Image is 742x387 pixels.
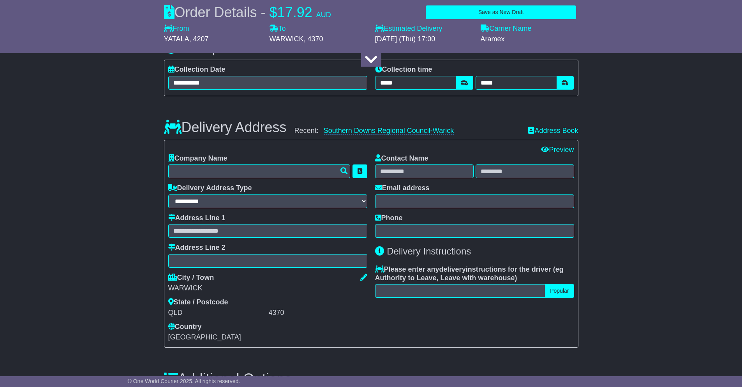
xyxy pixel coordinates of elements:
[128,378,240,384] span: © One World Courier 2025. All rights reserved.
[277,4,312,20] span: 17.92
[375,214,403,223] label: Phone
[375,154,428,163] label: Contact Name
[541,146,574,154] a: Preview
[168,184,252,193] label: Delivery Address Type
[168,274,214,282] label: City / Town
[375,184,430,193] label: Email address
[481,25,532,33] label: Carrier Name
[168,65,226,74] label: Collection Date
[426,5,576,19] button: Save as New Draft
[164,120,287,135] h3: Delivery Address
[375,35,473,44] div: [DATE] (Thu) 17:00
[168,244,226,252] label: Address Line 2
[164,35,189,43] span: YATALA
[270,4,277,20] span: $
[164,371,578,387] h3: Additional Options
[439,265,466,273] span: delivery
[324,127,454,135] a: Southern Downs Regional Council-Warick
[270,35,304,43] span: WARWICK
[375,265,564,282] span: eg Authority to Leave, Leave with warehouse
[316,11,331,19] span: AUD
[528,127,578,134] a: Address Book
[375,65,432,74] label: Collection time
[189,35,209,43] span: , 4207
[270,25,286,33] label: To
[168,333,241,341] span: [GEOGRAPHIC_DATA]
[294,127,521,135] div: Recent:
[164,4,331,21] div: Order Details -
[168,284,367,293] div: WARWICK
[387,246,471,256] span: Delivery Instructions
[164,25,189,33] label: From
[168,214,226,223] label: Address Line 1
[168,154,227,163] label: Company Name
[545,284,574,298] button: Popular
[269,309,367,317] div: 4370
[168,309,267,317] div: QLD
[375,265,574,282] label: Please enter any instructions for the driver ( )
[375,25,473,33] label: Estimated Delivery
[168,298,228,307] label: State / Postcode
[168,323,202,331] label: Country
[481,35,578,44] div: Aramex
[304,35,323,43] span: , 4370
